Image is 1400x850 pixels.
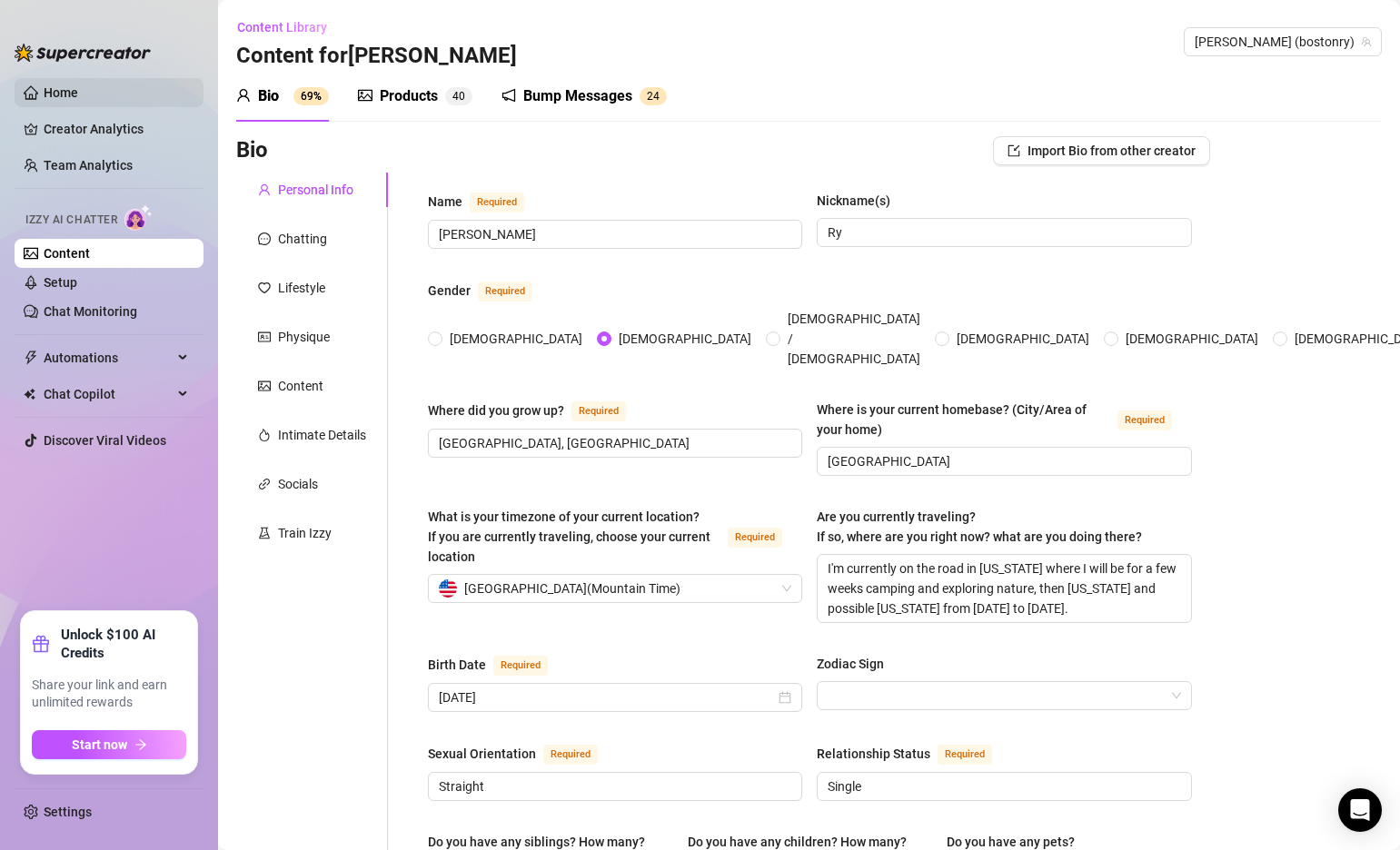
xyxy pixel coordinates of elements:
label: Name [428,191,544,212]
div: Physique [278,327,330,347]
span: thunderbolt [24,351,38,365]
span: What is your timezone of your current location? If you are currently traveling, choose your curre... [428,509,710,564]
a: Setup [44,275,77,290]
sup: 69% [293,87,329,105]
label: Birth Date [428,654,568,676]
label: Zodiac Sign [817,654,897,674]
div: Chatting [278,229,327,249]
div: Bump Messages [523,85,632,107]
div: Where is your current homebase? (City/Area of your home) [817,400,1109,440]
span: [DEMOGRAPHIC_DATA] [442,329,590,349]
span: notification [501,88,516,103]
div: Content [278,376,323,396]
a: Home [44,85,78,100]
sup: 40 [445,87,472,105]
input: Where is your current homebase? (City/Area of your home) [828,451,1177,471]
span: Chat Copilot [44,380,173,409]
span: Required [478,282,532,301]
a: Settings [44,805,92,819]
span: Start now [72,737,127,752]
span: [DEMOGRAPHIC_DATA] [1118,329,1266,349]
img: logo-BBDzfeDw.svg [15,44,151,62]
span: [GEOGRAPHIC_DATA] ( Mountain Time ) [464,575,680,602]
button: Start nowarrow-right [32,730,186,759]
span: Required [938,745,992,765]
label: Where did you grow up? [428,400,646,421]
span: link [258,478,271,490]
div: Train Izzy [278,523,332,543]
h3: Content for [PERSON_NAME] [236,42,517,71]
a: Chat Monitoring [44,304,137,319]
img: AI Chatter [124,204,153,231]
span: 0 [459,90,465,103]
span: Required [1117,410,1172,430]
span: picture [258,380,271,392]
span: experiment [258,527,271,539]
span: picture [358,88,372,103]
input: Birth Date [439,687,775,707]
input: Sexual Orientation [439,776,788,796]
span: Automations [44,343,173,372]
textarea: I'm currently on the road in [US_STATE] where I will be for a few weeks camping and exploring nat... [818,555,1190,622]
input: Name [439,224,788,244]
span: gift [32,635,50,653]
div: Name [428,192,462,212]
img: Chat Copilot [24,388,35,400]
span: user [258,183,271,196]
span: 4 [653,90,660,103]
label: Nickname(s) [817,191,903,211]
span: Required [571,401,626,421]
div: Socials [278,474,318,494]
span: Share your link and earn unlimited rewards [32,677,186,712]
span: fire [258,429,271,441]
button: Content Library [236,13,342,42]
span: [DEMOGRAPHIC_DATA] / [DEMOGRAPHIC_DATA] [780,309,928,369]
h3: Bio [236,136,268,165]
input: Where did you grow up? [439,433,788,453]
div: Sexual Orientation [428,744,536,764]
label: Relationship Status [817,743,1012,765]
label: Gender [428,280,552,301]
span: Required [543,745,598,765]
a: Content [44,246,90,261]
a: Discover Viral Videos [44,433,166,448]
div: Lifestyle [278,278,325,298]
img: us [439,579,457,598]
span: user [236,88,251,103]
sup: 24 [640,87,667,105]
span: heart [258,282,271,294]
span: Required [728,528,782,548]
div: Bio [258,85,279,107]
div: Relationship Status [817,744,930,764]
label: Sexual Orientation [428,743,618,765]
span: Required [493,656,548,676]
span: team [1361,36,1372,47]
button: Import Bio from other creator [993,136,1210,165]
div: Intimate Details [278,425,366,445]
div: Personal Info [278,180,353,200]
div: Nickname(s) [817,191,890,211]
input: Relationship Status [828,776,1177,796]
a: Team Analytics [44,158,133,173]
span: [DEMOGRAPHIC_DATA] [611,329,759,349]
span: 2 [647,90,653,103]
span: import [1008,144,1020,157]
div: Open Intercom Messenger [1338,788,1382,832]
span: Ryan (bostonry) [1195,28,1371,55]
span: Content Library [237,20,327,35]
a: Creator Analytics [44,114,189,143]
div: Products [380,85,438,107]
span: 4 [452,90,459,103]
input: Nickname(s) [828,222,1177,242]
span: Are you currently traveling? If so, where are you right now? what are you doing there? [817,509,1142,544]
div: Gender [428,281,471,301]
strong: Unlock $100 AI Credits [61,626,186,662]
span: [DEMOGRAPHIC_DATA] [949,329,1097,349]
span: Required [470,193,524,212]
label: Where is your current homebase? (City/Area of your home) [817,400,1191,440]
div: Birth Date [428,655,486,675]
div: Zodiac Sign [817,654,884,674]
span: message [258,232,271,245]
span: Izzy AI Chatter [25,212,117,229]
span: idcard [258,331,271,343]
